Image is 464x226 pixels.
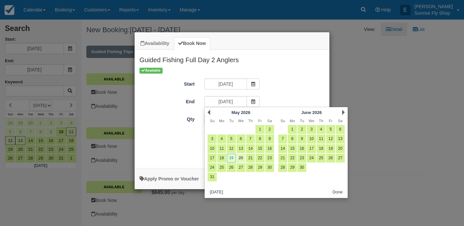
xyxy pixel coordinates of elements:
[237,134,245,143] a: 6
[288,154,297,162] a: 22
[265,125,274,134] a: 2
[255,163,264,172] a: 29
[307,134,316,143] a: 10
[265,144,274,153] a: 16
[297,154,306,162] a: 23
[278,134,287,143] a: 7
[135,50,329,67] h2: Guided Fishing Full Day 2 Anglers
[326,134,335,143] a: 12
[300,119,304,123] span: Tuesday
[336,125,345,134] a: 6
[227,134,236,143] a: 5
[297,125,306,134] a: 2
[288,144,297,153] a: 15
[227,163,236,172] a: 26
[139,176,199,181] a: Apply Voucher
[265,163,274,172] a: 30
[135,50,329,165] div: Item Modal
[246,134,255,143] a: 7
[241,110,250,115] span: 2026
[326,125,335,134] a: 5
[338,119,342,123] span: Saturday
[317,134,326,143] a: 11
[326,154,335,162] a: 26
[174,37,210,50] a: Book Now
[219,119,224,123] span: Monday
[342,110,345,115] a: Next
[281,119,285,123] span: Sunday
[309,119,314,123] span: Wednesday
[326,144,335,153] a: 19
[238,119,244,123] span: Wednesday
[265,134,274,143] a: 9
[136,37,173,50] a: Availability
[290,119,295,123] span: Monday
[307,154,316,162] a: 24
[288,125,297,134] a: 1
[255,125,264,134] a: 1
[135,157,329,165] div: [DATE]:
[258,119,262,123] span: Friday
[207,188,225,196] button: [DATE]
[336,144,345,153] a: 20
[288,163,297,172] a: 29
[208,144,216,153] a: 10
[312,110,322,115] span: 2026
[297,144,306,153] a: 16
[307,125,316,134] a: 3
[208,110,210,115] a: Prev
[297,163,306,172] a: 30
[217,134,226,143] a: 4
[208,134,216,143] a: 3
[237,154,245,162] a: 20
[317,144,326,153] a: 18
[208,173,216,181] a: 31
[297,134,306,143] a: 9
[246,144,255,153] a: 14
[278,144,287,153] a: 14
[217,144,226,153] a: 11
[135,114,199,123] label: Qty
[278,154,287,162] a: 21
[210,119,214,123] span: Sunday
[265,154,274,162] a: 23
[217,163,226,172] a: 25
[237,144,245,153] a: 13
[135,78,199,88] label: Start
[255,134,264,143] a: 8
[336,154,345,162] a: 27
[330,188,345,196] button: Done
[319,119,324,123] span: Thursday
[329,119,332,123] span: Friday
[135,96,199,105] label: End
[229,119,233,123] span: Tuesday
[278,163,287,172] a: 28
[336,134,345,143] a: 13
[307,144,316,153] a: 17
[208,163,216,172] a: 24
[255,144,264,153] a: 15
[248,119,253,123] span: Thursday
[237,163,245,172] a: 27
[208,154,216,162] a: 17
[246,154,255,162] a: 21
[255,154,264,162] a: 22
[317,154,326,162] a: 25
[139,68,163,73] span: Available
[288,134,297,143] a: 8
[246,163,255,172] a: 28
[231,110,239,115] span: May
[301,110,311,115] span: June
[227,144,236,153] a: 12
[217,154,226,162] a: 18
[317,125,326,134] a: 4
[267,119,272,123] span: Saturday
[227,154,236,162] a: 19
